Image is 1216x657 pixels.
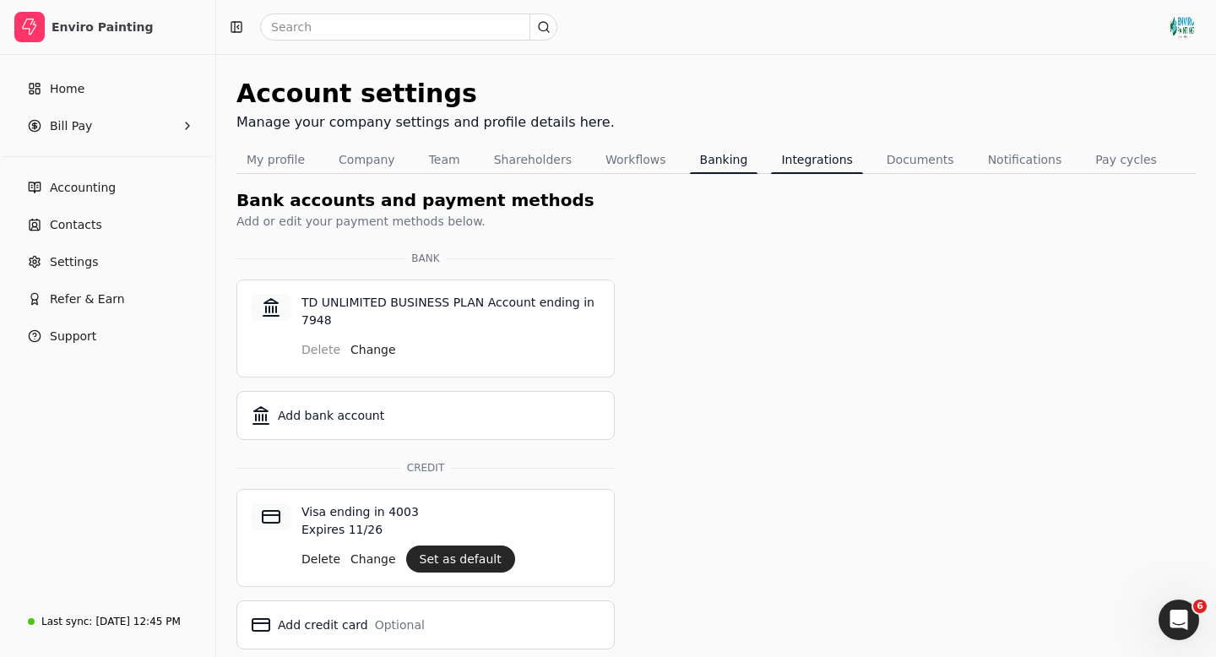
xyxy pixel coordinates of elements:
button: Banking [690,146,758,173]
p: TD UNLIMITED BUSINESS PLAN Account ending in 7948 [301,294,600,329]
a: Home [7,72,209,106]
button: Integrations [771,146,862,173]
a: Settings [7,245,209,279]
button: Change [350,546,396,573]
div: Add credit card [278,616,368,634]
span: Refer & Earn [50,290,125,308]
button: Documents [877,146,964,173]
div: Enviro Painting [52,19,201,35]
button: Pay cycles [1085,146,1167,173]
a: Contacts [7,208,209,242]
button: Shareholders [484,146,582,173]
button: Change [350,336,396,363]
span: CREDIT [407,460,444,475]
div: Last sync: [41,614,92,629]
iframe: Intercom live chat [1159,600,1199,640]
div: Add or edit your payment methods below. [236,213,615,231]
div: Bank accounts and payment methods [236,187,615,213]
nav: Tabs [236,146,1196,174]
span: Support [50,328,96,345]
p: Visa ending in 4003 [301,503,600,521]
span: Home [50,80,84,98]
span: Accounting [50,179,116,197]
p: Expires 11/26 [301,521,600,539]
span: Settings [50,253,98,271]
div: Account settings [236,74,615,112]
input: Search [260,14,557,41]
img: Enviro%20new%20Logo%20_RGB_Colour.jpg [1169,14,1196,41]
button: Workflows [595,146,676,173]
button: Notifications [978,146,1072,173]
button: My profile [236,146,315,173]
span: 6 [1193,600,1207,613]
button: Set as default [406,546,515,573]
a: Accounting [7,171,209,204]
button: Team [419,146,470,173]
div: Optional [375,616,425,634]
button: Add bank account [236,391,615,440]
button: Bill Pay [7,109,209,143]
button: Company [328,146,405,173]
div: [DATE] 12:45 PM [95,614,180,629]
button: Refer & Earn [7,282,209,316]
button: Support [7,319,209,353]
span: Bill Pay [50,117,92,135]
div: Manage your company settings and profile details here. [236,112,615,133]
div: Add bank account [278,407,384,425]
span: BANK [411,251,439,266]
button: Delete [301,546,340,573]
span: Contacts [50,216,102,234]
a: Last sync:[DATE] 12:45 PM [7,606,209,637]
button: Add credit cardOptional [236,600,615,649]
